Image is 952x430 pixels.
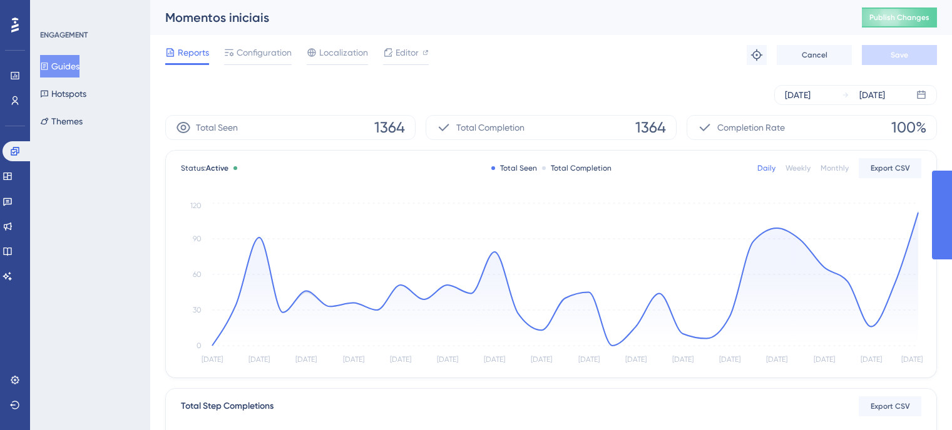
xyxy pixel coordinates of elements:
[901,355,923,364] tspan: [DATE]
[165,9,831,26] div: Momentos iniciais
[859,396,921,416] button: Export CSV
[437,355,458,364] tspan: [DATE]
[374,117,405,137] span: 1364
[899,381,937,418] iframe: UserGuiding AI Assistant Launcher
[719,355,740,364] tspan: [DATE]
[859,87,885,102] div: [DATE]
[672,355,694,364] tspan: [DATE]
[871,163,910,173] span: Export CSV
[40,110,83,132] button: Themes
[871,401,910,411] span: Export CSV
[181,399,274,414] div: Total Step Completions
[190,201,202,210] tspan: 120
[40,30,88,40] div: ENGAGEMENT
[202,355,223,364] tspan: [DATE]
[456,120,525,135] span: Total Completion
[484,355,505,364] tspan: [DATE]
[206,164,228,172] span: Active
[193,270,202,279] tspan: 60
[40,55,79,77] button: Guides
[891,117,926,137] span: 100%
[766,355,787,364] tspan: [DATE]
[390,355,411,364] tspan: [DATE]
[862,7,937,27] button: Publish Changes
[193,306,202,314] tspan: 30
[786,163,811,173] div: Weekly
[859,158,921,178] button: Export CSV
[891,50,908,60] span: Save
[196,120,238,135] span: Total Seen
[814,355,835,364] tspan: [DATE]
[295,355,317,364] tspan: [DATE]
[821,163,849,173] div: Monthly
[861,355,882,364] tspan: [DATE]
[717,120,785,135] span: Completion Rate
[491,163,537,173] div: Total Seen
[785,87,811,102] div: [DATE]
[197,341,202,350] tspan: 0
[777,45,852,65] button: Cancel
[869,12,929,22] span: Publish Changes
[343,355,364,364] tspan: [DATE]
[542,163,612,173] div: Total Completion
[40,82,86,105] button: Hotspots
[802,50,827,60] span: Cancel
[862,45,937,65] button: Save
[396,45,419,60] span: Editor
[248,355,270,364] tspan: [DATE]
[635,117,666,137] span: 1364
[237,45,292,60] span: Configuration
[578,355,600,364] tspan: [DATE]
[319,45,368,60] span: Localization
[193,234,202,243] tspan: 90
[178,45,209,60] span: Reports
[181,163,228,173] span: Status:
[757,163,775,173] div: Daily
[625,355,647,364] tspan: [DATE]
[531,355,552,364] tspan: [DATE]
